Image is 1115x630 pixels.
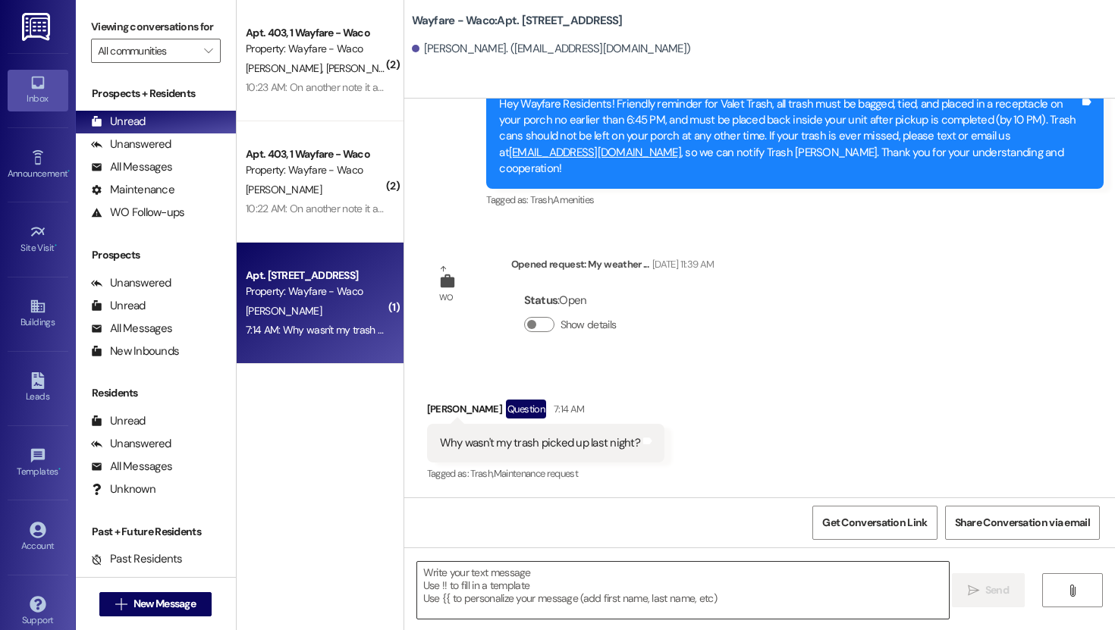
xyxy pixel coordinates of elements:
div: WO [439,290,454,306]
label: Show details [561,317,617,333]
a: Templates • [8,443,68,484]
a: Site Visit • [8,219,68,260]
img: ResiDesk Logo [22,13,53,41]
button: Get Conversation Link [812,506,937,540]
div: Past Residents [91,551,183,567]
div: Unread [91,298,146,314]
div: Unknown [91,481,155,497]
label: Viewing conversations for [91,15,221,39]
div: Unanswered [91,136,171,152]
button: Share Conversation via email [945,506,1100,540]
div: All Messages [91,321,172,337]
div: 7:14 AM [550,401,584,417]
span: Amenities [553,193,594,206]
span: Send [985,582,1009,598]
div: Apt. 403, 1 Wayfare - Waco [246,25,386,41]
span: [PERSON_NAME] [246,61,326,75]
div: Hey Wayfare Residents! Friendly reminder for Valet Trash, all trash must be bagged, tied, and pla... [499,96,1079,177]
div: [PERSON_NAME] [427,400,664,424]
div: Opened request: My weather ... [511,256,715,277]
div: Prospects + Residents [76,86,236,102]
i:  [204,45,212,57]
a: Account [8,517,68,558]
span: Share Conversation via email [955,515,1090,531]
div: Future Residents [91,574,193,590]
div: Unread [91,413,146,429]
i:  [968,585,979,597]
input: All communities [98,39,196,63]
div: 10:23 AM: On another note it appears there is writing on the wall by our apt it looks like chalk. [246,80,649,94]
div: Tagged as: [427,462,664,484]
div: Tagged as: [486,189,1104,211]
button: New Message [99,592,212,616]
span: [PERSON_NAME] [246,183,322,196]
div: Past + Future Residents [76,524,236,540]
span: • [58,464,61,475]
a: Buildings [8,293,68,334]
div: 10:22 AM: On another note it appears there is writing on the wall by our apt it looks like chalk. [246,202,649,215]
div: Property: Wayfare - Waco [246,162,386,178]
div: Apt. 403, 1 Wayfare - Waco [246,146,386,162]
div: 7:14 AM: Why wasn't my trash picked up last night? [246,323,468,337]
span: New Message [133,596,196,612]
div: WO Follow-ups [91,205,184,221]
div: All Messages [91,459,172,475]
span: • [55,240,57,251]
button: Send [952,573,1025,607]
b: Wayfare - Waco: Apt. [STREET_ADDRESS] [412,13,623,29]
div: Maintenance [91,182,174,198]
i:  [115,598,127,610]
div: Unanswered [91,275,171,291]
div: : Open [524,289,623,312]
div: Unanswered [91,436,171,452]
b: Status [524,293,558,308]
div: [DATE] 11:39 AM [649,256,714,272]
div: Prospects [76,247,236,263]
span: Get Conversation Link [822,515,927,531]
span: [PERSON_NAME] [325,61,401,75]
i:  [1066,585,1078,597]
a: Inbox [8,70,68,111]
span: Trash , [530,193,553,206]
div: Property: Wayfare - Waco [246,284,386,299]
span: Maintenance request [494,467,579,480]
a: Leads [8,368,68,409]
div: Question [506,400,546,418]
span: [PERSON_NAME] [246,304,322,318]
div: Why wasn't my trash picked up last night? [440,435,640,451]
div: All Messages [91,159,172,175]
span: Trash , [470,467,493,480]
div: Unread [91,114,146,130]
div: Property: Wayfare - Waco [246,41,386,57]
div: [PERSON_NAME]. ([EMAIL_ADDRESS][DOMAIN_NAME]) [412,41,691,57]
div: New Inbounds [91,343,179,359]
span: • [68,166,70,177]
a: [EMAIL_ADDRESS][DOMAIN_NAME] [509,145,681,160]
div: Residents [76,385,236,401]
div: Apt. [STREET_ADDRESS] [246,268,386,284]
